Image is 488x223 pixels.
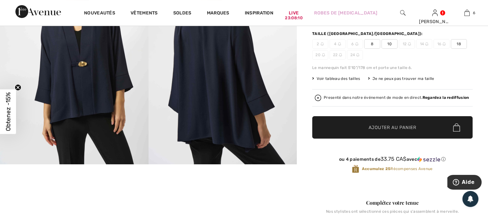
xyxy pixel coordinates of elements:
img: recherche [400,9,406,17]
img: ring-m.svg [321,42,324,46]
span: 6 [473,10,475,16]
img: Bag.svg [453,123,460,132]
strong: Accumulez 25 [362,167,390,171]
span: Inspiration [245,10,273,17]
span: 2 [312,39,328,49]
span: 22 [330,50,346,60]
a: Robes de [MEDICAL_DATA] [314,10,377,16]
span: 10 [381,39,398,49]
span: 12 [399,39,415,49]
img: ring-m.svg [355,42,358,46]
img: Sezzle [417,157,440,162]
img: ring-m.svg [322,53,325,56]
span: 8 [364,39,380,49]
a: Marques [207,10,229,17]
div: ou 4 paiements de33.75 CA$avecSezzle Cliquez pour en savoir plus sur Sezzle [312,156,473,165]
span: 24 [347,50,363,60]
a: Soldes [173,10,192,17]
img: ring-m.svg [356,53,359,56]
span: 14 [416,39,432,49]
div: Taille ([GEOGRAPHIC_DATA]/[GEOGRAPHIC_DATA]): [312,31,424,37]
strong: Regardez la rediffusion [422,95,469,100]
span: Récompenses Avenue [362,166,432,172]
img: 1ère Avenue [15,5,61,18]
img: Mes infos [432,9,438,17]
div: [PERSON_NAME] [419,18,450,25]
img: ring-m.svg [442,42,446,46]
span: 33.75 CA$ [381,156,407,162]
span: Ajouter au panier [369,124,416,131]
div: Nos stylistes ont sélectionné ces pièces qui s'assemblent à merveille. [312,209,473,219]
button: Ajouter au panier [312,116,473,139]
span: 6 [347,39,363,49]
iframe: Ouvre un widget dans lequel vous pouvez trouver plus d’informations [447,175,482,191]
div: Le mannequin fait 5'10"/178 cm et porte une taille 6. [312,65,473,71]
span: 18 [451,39,467,49]
span: Voir tableau des tailles [312,76,360,81]
a: Vêtements [131,10,158,17]
a: Live23:08:10 [289,10,299,16]
img: ring-m.svg [338,42,341,46]
div: Complétez votre tenue [312,199,473,207]
div: Je ne peux pas trouver ma taille [368,76,434,81]
img: Mon panier [464,9,470,17]
img: Regardez la rediffusion [315,95,321,101]
div: Presenté dans notre événement de mode en direct. [324,96,469,100]
span: 16 [433,39,449,49]
a: Se connecter [432,10,438,16]
button: Close teaser [15,84,21,90]
a: 6 [451,9,483,17]
img: ring-m.svg [339,53,342,56]
div: ou 4 paiements de avec [312,156,473,162]
img: ring-m.svg [408,42,411,46]
img: ring-m.svg [425,42,428,46]
div: 23:08:10 [285,15,302,21]
span: Obtenez -15% [4,92,12,131]
img: Récompenses Avenue [352,165,359,173]
a: Nouveautés [84,10,115,17]
span: 4 [330,39,346,49]
span: 20 [312,50,328,60]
